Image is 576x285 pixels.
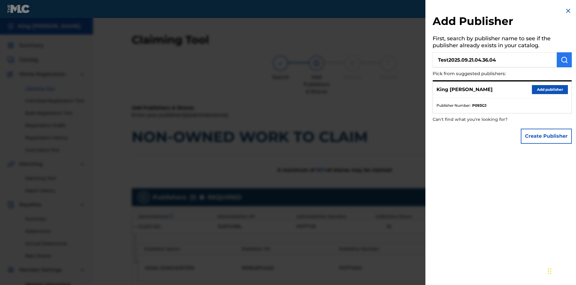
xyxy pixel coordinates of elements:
h2: Add Publisher [433,14,572,30]
span: Publisher Number : [436,103,471,108]
iframe: Chat Widget [546,256,576,285]
img: Search Works [561,56,568,63]
p: Pick from suggested publishers: [433,67,538,80]
p: King [PERSON_NAME] [436,86,493,93]
button: Add publisher [532,85,568,94]
iframe: Resource Center [559,187,576,238]
div: Drag [548,262,551,280]
strong: P093GJ [472,103,486,108]
input: Search publisher's name [433,52,557,67]
button: Create Publisher [521,129,572,144]
h5: First, search by publisher name to see if the publisher already exists in your catalog. [433,33,572,52]
p: Can't find what you're looking for? [433,113,538,126]
img: MLC Logo [7,5,30,13]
